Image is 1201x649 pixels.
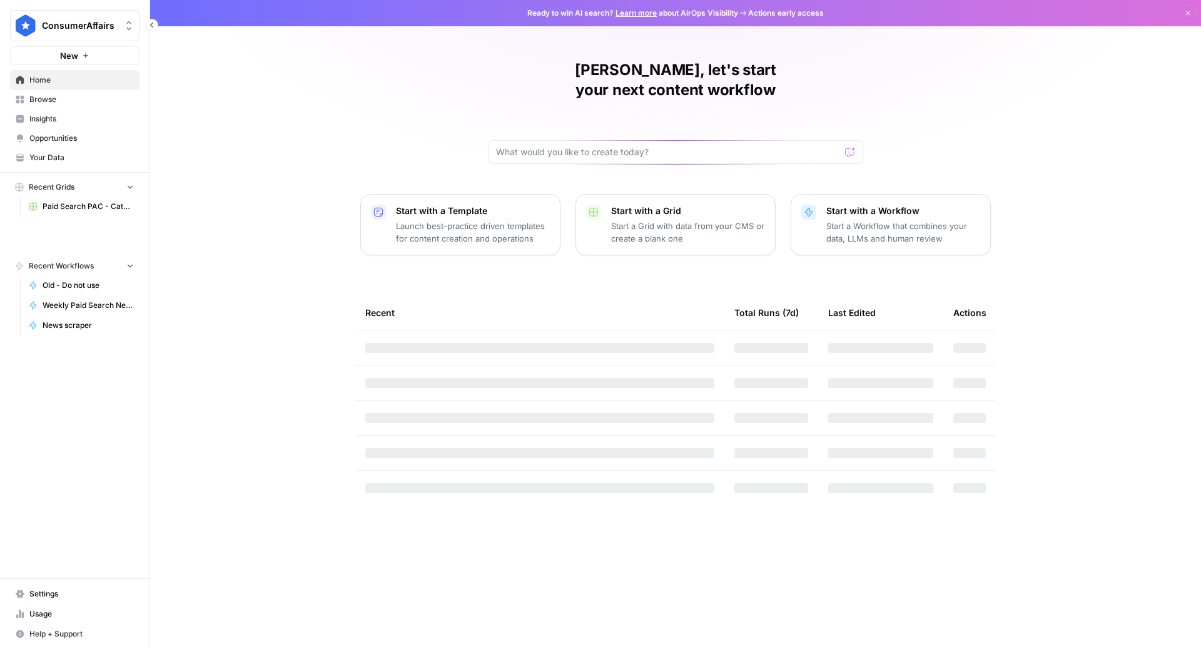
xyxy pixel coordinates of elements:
span: Opportunities [29,133,134,144]
span: Recent Grids [29,181,74,193]
a: Home [10,70,139,90]
button: Start with a TemplateLaunch best-practice driven templates for content creation and operations [360,194,560,255]
p: Start a Workflow that combines your data, LLMs and human review [826,220,980,245]
p: Start a Grid with data from your CMS or create a blank one [611,220,765,245]
span: Actions early access [748,8,824,19]
button: New [10,46,139,65]
img: ConsumerAffairs Logo [14,14,37,37]
div: Recent [365,295,714,330]
a: Old - Do not use [23,275,139,295]
span: Usage [29,608,134,620]
a: Browse [10,89,139,110]
span: New [60,49,78,62]
button: Recent Grids [10,178,139,197]
span: Weekly Paid Search News [43,300,134,311]
span: Browse [29,94,134,105]
input: What would you like to create today? [496,146,840,158]
span: Recent Workflows [29,260,94,272]
span: Ready to win AI search? about AirOps Visibility [527,8,738,19]
span: Old - Do not use [43,280,134,291]
a: Usage [10,604,139,624]
p: Start with a Workflow [826,205,980,217]
span: Insights [29,113,134,125]
div: Actions [953,295,986,330]
span: Home [29,74,134,86]
span: Paid Search PAC - Categories [43,201,134,212]
h1: [PERSON_NAME], let's start your next content workflow [488,60,863,100]
button: Workspace: ConsumerAffairs [10,10,139,41]
span: Settings [29,588,134,600]
div: Total Runs (7d) [734,295,799,330]
p: Launch best-practice driven templates for content creation and operations [396,220,550,245]
span: Help + Support [29,628,134,640]
p: Start with a Template [396,205,550,217]
button: Start with a GridStart a Grid with data from your CMS or create a blank one [575,194,776,255]
a: Settings [10,584,139,604]
a: Learn more [616,8,657,18]
div: Last Edited [828,295,876,330]
p: Start with a Grid [611,205,765,217]
a: Weekly Paid Search News [23,295,139,315]
span: News scraper [43,320,134,331]
a: News scraper [23,315,139,335]
button: Help + Support [10,624,139,644]
a: Opportunities [10,128,139,148]
a: Paid Search PAC - Categories [23,197,139,217]
a: Insights [10,109,139,129]
a: Your Data [10,148,139,168]
span: Your Data [29,152,134,163]
span: ConsumerAffairs [42,19,118,32]
button: Recent Workflows [10,257,139,275]
button: Start with a WorkflowStart a Workflow that combines your data, LLMs and human review [791,194,991,255]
